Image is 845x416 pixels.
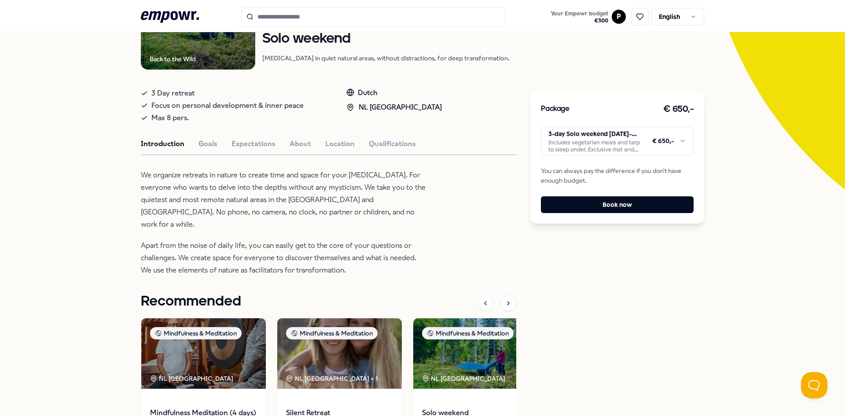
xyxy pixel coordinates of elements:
[141,169,427,231] p: We organize retreats in nature to create time and space for your [MEDICAL_DATA]. For everyone who...
[151,112,189,124] span: Max 8 pers.
[612,10,626,24] button: P
[290,138,311,150] button: About
[541,103,569,115] h3: Package
[541,166,694,186] span: You can always pay the difference if you don't have enough budget.
[547,7,612,26] a: Your Empowr budget€300
[325,138,355,150] button: Location
[141,138,184,150] button: Introduction
[551,10,608,17] span: Your Empowr budget
[413,318,538,389] img: package image
[141,239,427,276] p: Apart from the noise of daily life, you can easily get to the core of your questions or challenge...
[286,327,378,339] div: Mindfulness & Meditation
[150,374,235,383] div: NL [GEOGRAPHIC_DATA]
[551,17,608,24] span: € 300
[150,54,196,64] div: Back to the Wild
[422,374,507,383] div: NL [GEOGRAPHIC_DATA]
[231,138,276,150] button: Expectations
[369,138,416,150] button: Qualifications
[549,8,610,26] button: Your Empowr budget€300
[141,291,241,313] h1: Recommended
[541,196,694,213] button: Book now
[262,54,510,63] p: [MEDICAL_DATA] in quiet natural areas, without distractions, for deep transformation.
[663,102,694,116] h3: € 650,-
[151,99,304,112] span: Focus on personal development & inner peace
[150,327,242,339] div: Mindfulness & Meditation
[286,374,378,383] div: NL [GEOGRAPHIC_DATA] + 1
[141,318,266,389] img: package image
[422,327,514,339] div: Mindfulness & Meditation
[262,31,510,47] h1: Solo weekend
[346,87,442,99] div: Dutch
[277,318,402,389] img: package image
[198,138,217,150] button: Goals
[801,372,827,398] iframe: Help Scout Beacon - Open
[346,102,442,113] div: NL [GEOGRAPHIC_DATA]
[151,87,195,99] span: 3 Day retreat
[241,7,505,26] input: Search for products, categories or subcategories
